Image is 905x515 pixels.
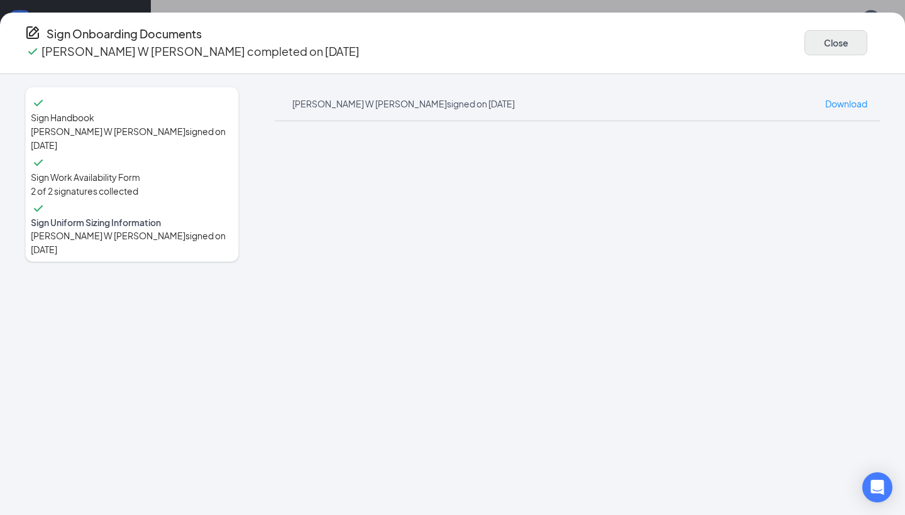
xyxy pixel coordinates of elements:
div: [PERSON_NAME] W [PERSON_NAME] signed on [DATE] [31,124,233,152]
svg: CompanyDocumentIcon [25,25,40,40]
div: 2 of 2 signatures collected [31,184,233,198]
h4: Sign Onboarding Documents [47,25,202,43]
iframe: Sign Uniform Sizing Information [275,121,880,501]
div: [PERSON_NAME] W [PERSON_NAME] signed on [DATE] [31,229,233,256]
span: Sign Handbook [31,111,233,124]
button: Close [804,30,867,55]
svg: Checkmark [31,155,46,170]
a: Download [825,97,867,111]
div: Open Intercom Messenger [862,472,892,502]
span: Download [825,98,867,109]
svg: Checkmark [31,95,46,111]
svg: Checkmark [25,44,40,59]
span: Sign Work Availability Form [31,170,233,184]
p: [PERSON_NAME] W [PERSON_NAME] completed on [DATE] [41,43,359,60]
span: Sign Uniform Sizing Information [31,216,233,229]
svg: Checkmark [31,201,46,216]
div: [PERSON_NAME] W [PERSON_NAME] signed on [DATE] [292,97,515,110]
